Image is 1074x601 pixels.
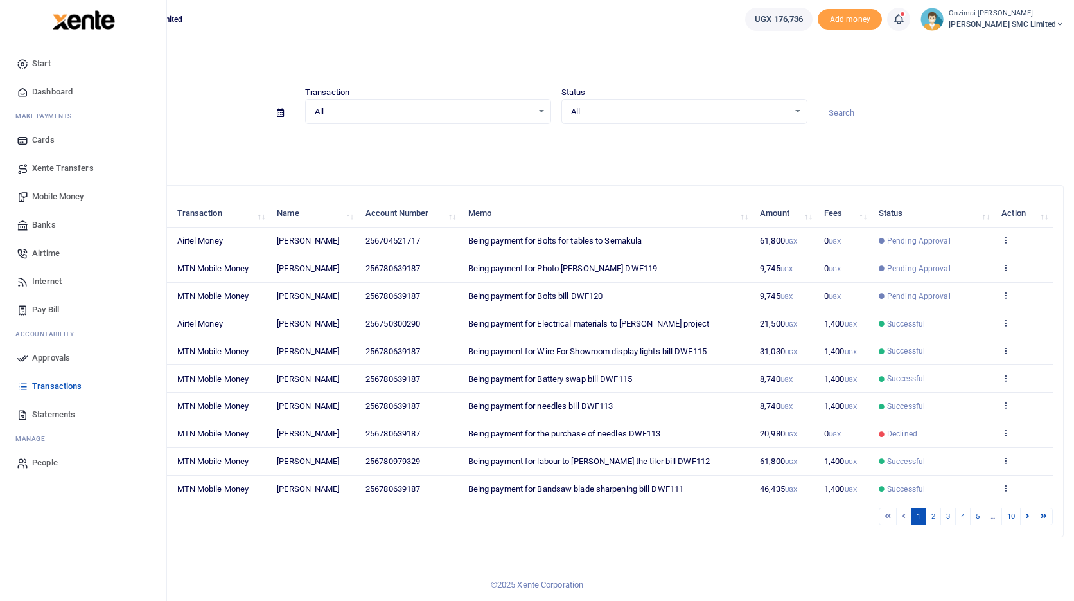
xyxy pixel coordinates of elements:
span: countability [25,329,74,339]
span: Successful [887,400,925,412]
span: Start [32,57,51,70]
th: Status: activate to sort column ascending [872,200,994,228]
a: UGX 176,736 [745,8,813,31]
a: 2 [926,508,941,525]
span: People [32,456,58,469]
img: profile-user [920,8,944,31]
a: Internet [10,267,156,296]
a: Transactions [10,372,156,400]
a: 5 [970,508,985,525]
p: Download [49,139,1064,153]
span: 256780639187 [365,374,420,384]
span: Add money [818,9,882,30]
span: 9,745 [760,264,793,273]
small: UGX [785,486,797,493]
span: MTN Mobile Money [177,484,249,494]
li: Toup your wallet [818,9,882,30]
span: 256780639187 [365,484,420,494]
span: Airtel Money [177,236,223,246]
h4: Transactions [49,55,1064,69]
span: Being payment for Bolts bill DWF120 [468,291,603,301]
span: Being payment for Wire For Showroom display lights bill DWF115 [468,346,707,356]
span: MTN Mobile Money [177,374,249,384]
span: 256780979329 [365,456,420,466]
span: 256780639187 [365,429,420,438]
span: Being payment for Photo [PERSON_NAME] DWF119 [468,264,657,273]
small: UGX [785,238,797,245]
span: All [571,105,789,118]
small: UGX [780,265,793,273]
th: Amount: activate to sort column ascending [753,200,817,228]
small: UGX [829,293,841,300]
input: Search [818,102,1064,124]
span: 256704521717 [365,236,420,246]
label: Transaction [305,86,349,99]
span: 0 [824,429,841,438]
th: Account Number: activate to sort column ascending [358,200,461,228]
small: UGX [785,348,797,355]
span: [PERSON_NAME] [277,319,339,328]
span: [PERSON_NAME] [277,346,339,356]
span: [PERSON_NAME] [277,264,339,273]
small: UGX [845,376,857,383]
span: ake Payments [22,111,72,121]
span: [PERSON_NAME] [277,236,339,246]
span: MTN Mobile Money [177,456,249,466]
span: 1,400 [824,401,857,411]
span: MTN Mobile Money [177,264,249,273]
a: Dashboard [10,78,156,106]
a: Approvals [10,344,156,372]
a: Add money [818,13,882,23]
span: Pending Approval [887,263,951,274]
span: Successful [887,373,925,384]
span: Mobile Money [32,190,84,203]
span: 21,500 [760,319,797,328]
li: M [10,106,156,126]
span: Airtime [32,247,60,260]
a: 4 [955,508,971,525]
a: Pay Bill [10,296,156,324]
span: Dashboard [32,85,73,98]
span: Being payment for Bolts for tables to Semakula [468,236,642,246]
th: Fees: activate to sort column ascending [817,200,872,228]
span: [PERSON_NAME] [277,456,339,466]
th: Transaction: activate to sort column ascending [170,200,270,228]
small: UGX [780,376,793,383]
span: [PERSON_NAME] [277,429,339,438]
span: 256780639187 [365,346,420,356]
span: Pending Approval [887,291,951,302]
span: Approvals [32,352,70,364]
small: UGX [845,348,857,355]
span: [PERSON_NAME] SMC Limited [949,19,1064,30]
span: [PERSON_NAME] [277,291,339,301]
span: 256780639187 [365,401,420,411]
span: Statements [32,408,75,421]
span: 1,400 [824,456,857,466]
span: Successful [887,345,925,357]
span: 20,980 [760,429,797,438]
th: Memo: activate to sort column ascending [461,200,753,228]
a: 3 [940,508,956,525]
small: UGX [829,265,841,273]
small: UGX [785,431,797,438]
small: UGX [845,403,857,410]
span: Pay Bill [32,303,59,316]
span: 1,400 [824,374,857,384]
span: anage [22,434,46,444]
small: Onzimai [PERSON_NAME] [949,8,1064,19]
span: 256780639187 [365,264,420,273]
span: 8,740 [760,401,793,411]
span: MTN Mobile Money [177,291,249,301]
a: 1 [911,508,926,525]
span: 46,435 [760,484,797,494]
span: MTN Mobile Money [177,346,249,356]
span: 8,740 [760,374,793,384]
span: [PERSON_NAME] [277,374,339,384]
span: 61,800 [760,456,797,466]
span: 1,400 [824,346,857,356]
small: UGX [845,486,857,493]
span: MTN Mobile Money [177,429,249,438]
span: Banks [32,219,56,231]
span: All [315,105,533,118]
a: logo-small logo-large logo-large [51,14,115,24]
